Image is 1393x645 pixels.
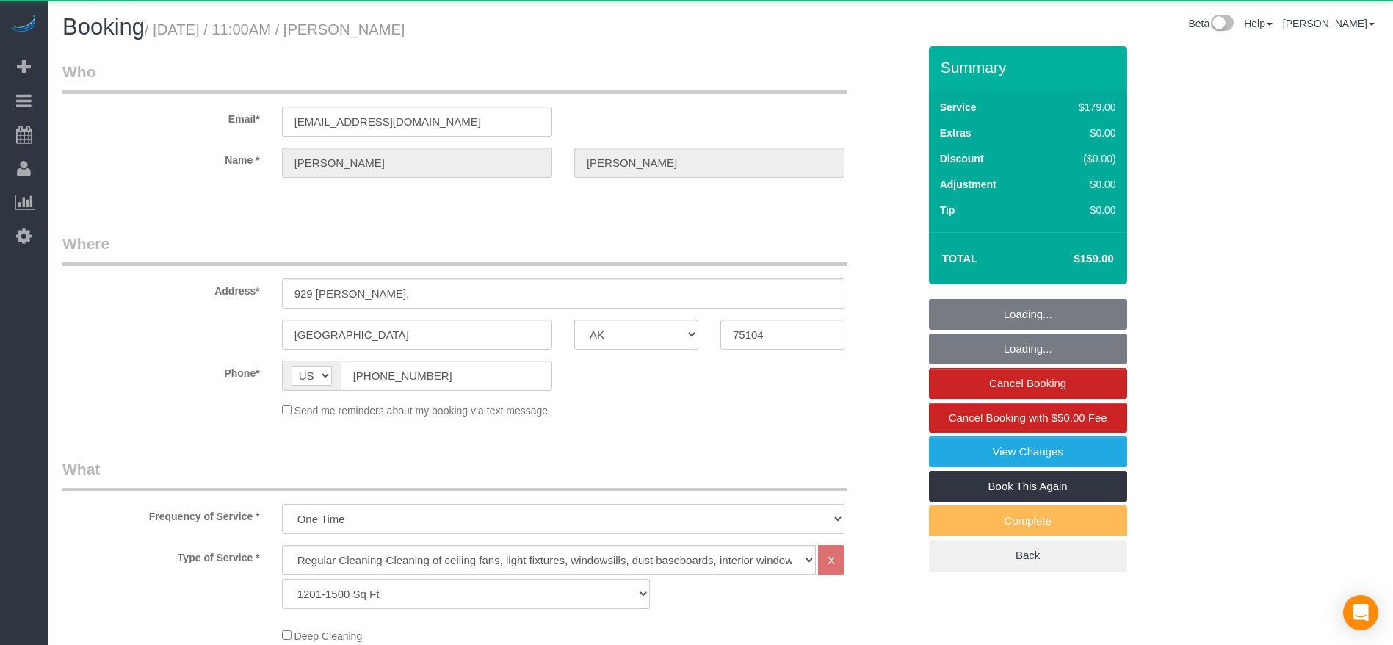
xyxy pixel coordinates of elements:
input: Last Name* [574,148,844,178]
label: Address* [51,278,271,298]
label: Frequency of Service * [51,504,271,524]
div: $0.00 [1048,203,1116,217]
div: $0.00 [1048,126,1116,140]
span: Send me reminders about my booking via text message [294,405,549,417]
a: Cancel Booking with $50.00 Fee [929,403,1127,433]
div: ($0.00) [1048,151,1116,166]
a: Beta [1188,18,1234,29]
label: Adjustment [940,177,996,192]
strong: Total [942,252,978,264]
legend: What [62,458,847,491]
span: Cancel Booking with $50.00 Fee [949,411,1107,424]
span: Booking [62,14,145,40]
input: City* [282,320,552,350]
a: Help [1244,18,1273,29]
input: Email* [282,107,552,137]
legend: Where [62,233,847,266]
label: Email* [51,107,271,126]
label: Extras [940,126,972,140]
a: Book This Again [929,471,1127,502]
label: Phone* [51,361,271,381]
input: Phone* [341,361,552,391]
div: Open Intercom Messenger [1343,595,1378,630]
label: Discount [940,151,984,166]
div: $179.00 [1048,100,1116,115]
label: Tip [940,203,955,217]
span: Deep Cleaning [294,630,363,642]
small: / [DATE] / 11:00AM / [PERSON_NAME] [145,21,405,37]
label: Name * [51,148,271,167]
h4: $159.00 [1030,253,1113,265]
input: First Name* [282,148,552,178]
label: Type of Service * [51,545,271,565]
img: New interface [1209,15,1234,34]
img: Automaid Logo [9,15,38,35]
a: Cancel Booking [929,368,1127,399]
legend: Who [62,61,847,94]
a: Back [929,540,1127,571]
label: Service [940,100,977,115]
input: Zip Code* [720,320,844,350]
a: View Changes [929,436,1127,467]
div: $0.00 [1048,177,1116,192]
h3: Summary [941,59,1120,76]
a: [PERSON_NAME] [1283,18,1375,29]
